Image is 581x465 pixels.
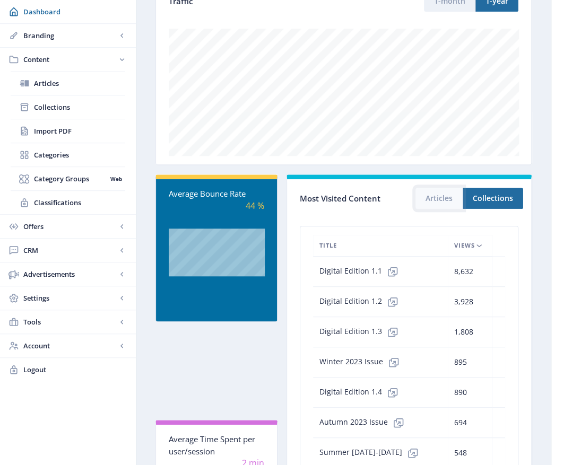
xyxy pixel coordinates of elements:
[23,30,117,41] span: Branding
[454,416,467,429] span: 694
[11,119,125,143] a: Import PDF
[34,126,125,136] span: Import PDF
[463,188,523,209] button: Collections
[34,102,125,112] span: Collections
[454,386,467,399] span: 890
[454,295,473,308] span: 3,928
[34,150,125,160] span: Categories
[300,190,409,207] div: Most Visited Content
[11,167,125,190] a: Category GroupsWeb
[34,173,107,184] span: Category Groups
[11,143,125,166] a: Categories
[34,78,125,89] span: Articles
[415,188,463,209] button: Articles
[23,269,117,279] span: Advertisements
[319,291,403,312] span: Digital Edition 1.2
[11,191,125,214] a: Classifications
[319,239,337,252] span: Title
[23,340,117,351] span: Account
[34,197,125,208] span: Classifications
[11,95,125,119] a: Collections
[23,221,117,232] span: Offers
[319,261,403,282] span: Digital Edition 1.1
[319,321,403,343] span: Digital Edition 1.3
[454,265,473,278] span: 8,632
[23,317,117,327] span: Tools
[454,326,473,338] span: 1,808
[23,54,117,65] span: Content
[454,356,467,369] span: 895
[23,364,127,375] span: Logout
[107,173,125,184] nb-badge: Web
[23,6,127,17] span: Dashboard
[319,412,409,433] span: Autumn 2023 Issue
[246,200,264,212] span: 44 %
[11,72,125,95] a: Articles
[23,245,117,256] span: CRM
[169,188,264,200] div: Average Bounce Rate
[319,382,403,403] span: Digital Edition 1.4
[23,293,117,303] span: Settings
[319,352,404,373] span: Winter 2023 Issue
[454,239,475,252] span: Views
